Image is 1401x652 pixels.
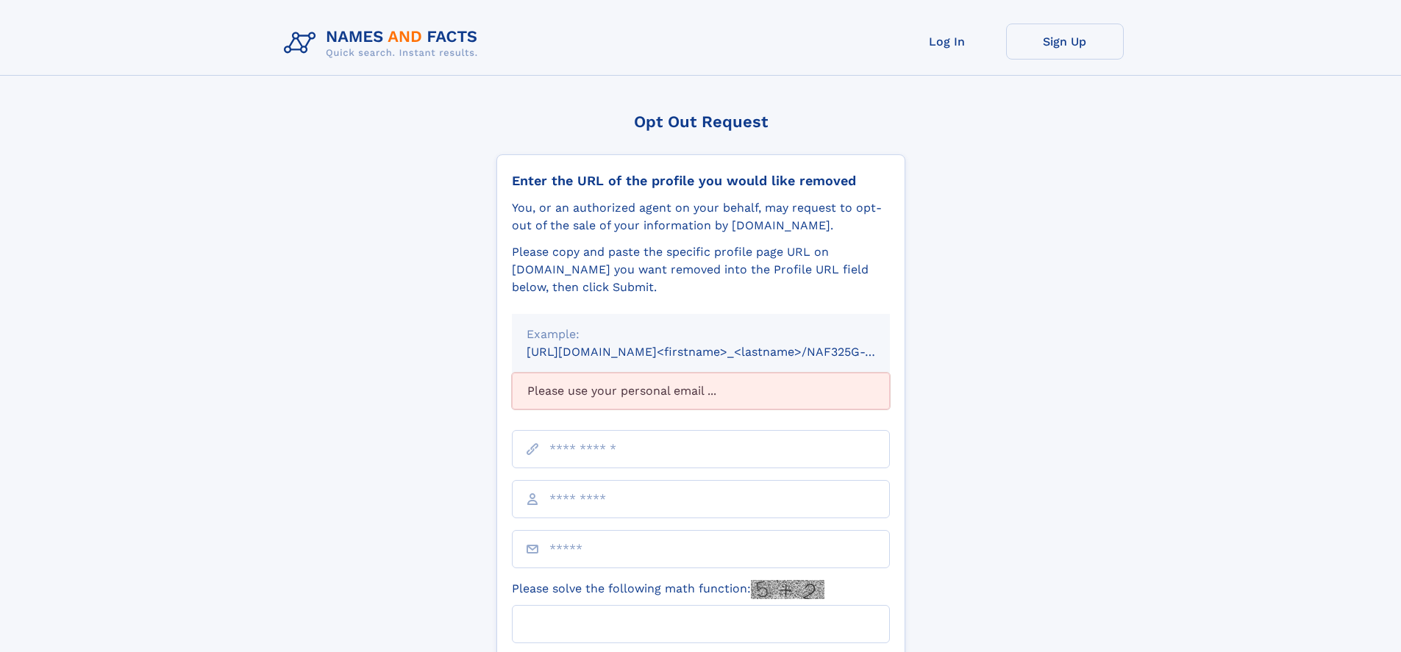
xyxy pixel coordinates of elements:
div: Example: [527,326,875,343]
div: You, or an authorized agent on your behalf, may request to opt-out of the sale of your informatio... [512,199,890,234]
div: Opt Out Request [496,112,905,131]
a: Sign Up [1006,24,1124,60]
a: Log In [888,24,1006,60]
label: Please solve the following math function: [512,580,824,599]
img: Logo Names and Facts [278,24,490,63]
div: Please copy and paste the specific profile page URL on [DOMAIN_NAME] you want removed into the Pr... [512,243,890,296]
div: Enter the URL of the profile you would like removed [512,173,890,189]
small: [URL][DOMAIN_NAME]<firstname>_<lastname>/NAF325G-xxxxxxxx [527,345,918,359]
div: Please use your personal email ... [512,373,890,409]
